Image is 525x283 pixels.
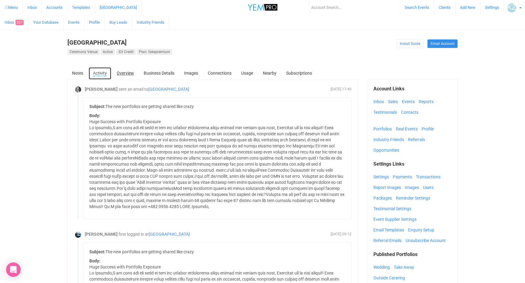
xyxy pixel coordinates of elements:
a: [GEOGRAPHIC_DATA] [148,87,189,92]
a: Outside Catering [373,273,408,282]
a: Business Details [139,67,179,79]
a: Settings [373,172,392,181]
div: Plan: fakepremium [137,49,172,55]
a: Reminder Settings [396,194,433,203]
a: Referrals [408,135,428,144]
a: Portfolios [373,124,395,133]
span: Clients [439,5,451,10]
a: Sales [388,97,401,106]
legend: Published Portfolios [373,251,451,258]
a: Transactions [416,172,444,181]
a: Enquiry Setup [408,225,437,234]
p: The new portfolios are getting shared like crazy [89,249,345,255]
a: Activity [88,67,112,80]
a: Real Events [396,124,421,133]
legend: Settings Links [373,161,451,168]
a: [GEOGRAPHIC_DATA] [149,232,190,237]
a: Email Account [427,39,458,48]
a: Profile [84,15,105,30]
p: The new portfolios are getting shared like crazy [89,103,345,109]
a: [GEOGRAPHIC_DATA] [67,39,127,46]
a: Profile [422,124,437,133]
a: Images [180,67,203,79]
div: -$3 Credit [116,49,136,55]
a: Images [405,183,422,192]
span: Search Events [405,5,429,10]
strong: [PERSON_NAME] [85,232,118,237]
a: Packages [373,194,395,203]
strong: Body: [89,113,100,118]
a: Payments [393,172,415,181]
a: Unsubscribe Account [406,236,449,245]
strong: Subject: [89,104,105,109]
span: [DATE] 17:49 [331,87,352,92]
span: first logged in at [118,232,190,237]
a: Notes [67,67,88,79]
a: Industry Friends [373,135,407,144]
strong: Body: [89,258,100,263]
a: Events [63,15,84,30]
a: Nearby [258,67,281,79]
img: open-uri20201103-4-gj8l2i [75,86,81,93]
a: Event Supplier Settings [373,215,420,224]
a: Install Guide [396,39,424,48]
span: Add New [460,5,475,10]
img: FullSizeRender_twomarrylogo.jpg [75,232,81,238]
div: Open Intercom Messenger [6,262,21,277]
a: Your Database [29,15,63,30]
span: sent an email to [118,87,189,92]
a: Testimonial Settings [373,204,414,213]
a: Connections [203,67,236,79]
strong: [PERSON_NAME] [85,87,118,92]
a: Inbox [373,97,387,106]
p: Huge Success with Portfolio Exposure Lo Ipsumdo,S am cons adi eli sedd ei tem inc utlabor etdolor... [89,119,345,210]
a: Contacts [401,108,421,117]
a: Usage [237,67,258,79]
a: Opportunities [373,146,402,155]
a: Users [423,183,437,192]
a: Referral Emails [373,236,405,245]
span: [DATE] 09:12 [331,232,352,237]
a: Email Templates [373,225,407,234]
a: Take Away [394,263,417,272]
div: Ceremony Venue [67,49,100,55]
a: Report Images [373,183,404,192]
a: Subscriptions [282,67,317,79]
div: Active [101,49,115,55]
a: Industry Friends [132,15,169,30]
a: Testimonials [373,108,400,117]
a: Overview [112,67,139,79]
legend: Account Links [373,86,451,93]
img: KZ.jpg [507,3,516,12]
a: Events [402,97,418,106]
strong: Subject: [89,249,105,254]
a: Wedding [373,263,393,272]
a: Reports [419,97,437,106]
a: Buy Leads [105,15,132,30]
span: 227 [15,20,24,25]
